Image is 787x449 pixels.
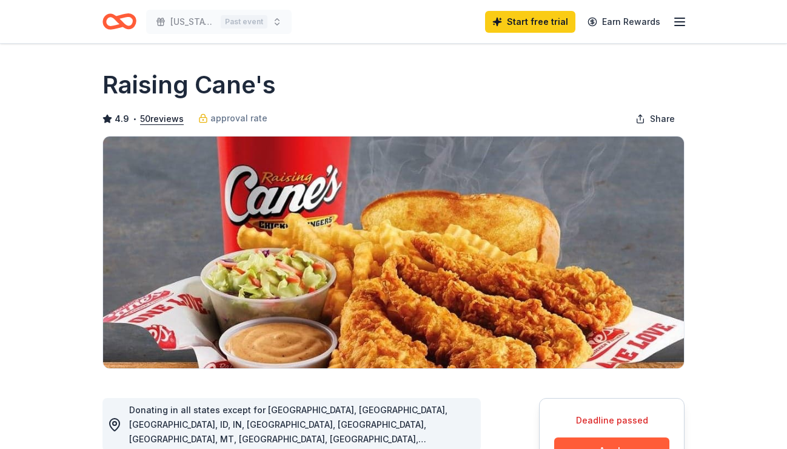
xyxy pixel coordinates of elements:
div: Past event [221,15,267,29]
span: Share [650,112,675,126]
button: [US_STATE] Odyssey Soccer Club 2012 boys ECNLPast event [146,10,292,34]
span: [US_STATE] Odyssey Soccer Club 2012 boys ECNL [170,15,216,29]
span: • [133,114,137,124]
a: Home [102,7,136,36]
div: Deadline passed [554,413,669,428]
button: 50reviews [140,112,184,126]
a: Earn Rewards [580,11,668,33]
a: Start free trial [485,11,575,33]
span: approval rate [210,111,267,126]
h1: Raising Cane's [102,68,276,102]
a: approval rate [198,111,267,126]
button: Share [626,107,685,131]
span: 4.9 [115,112,129,126]
img: Image for Raising Cane's [103,137,684,368]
